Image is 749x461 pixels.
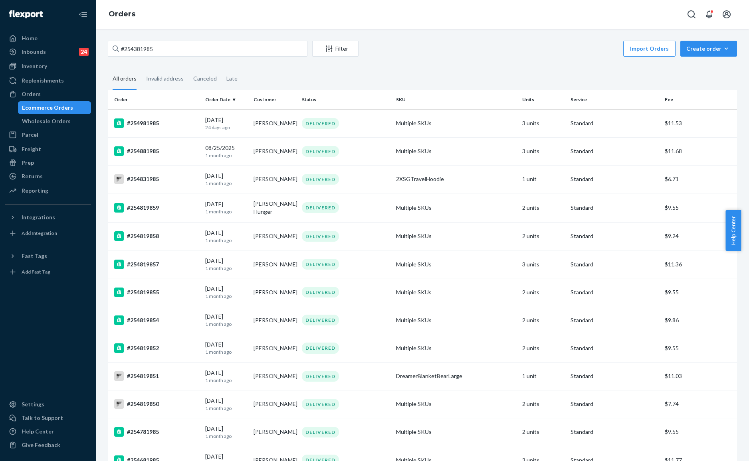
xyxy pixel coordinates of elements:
[205,180,247,187] p: 1 month ago
[193,68,217,89] div: Canceled
[396,175,515,183] div: 2XSGTravelHoodie
[205,116,247,131] div: [DATE]
[686,45,731,53] div: Create order
[205,397,247,412] div: [DATE]
[313,45,358,53] div: Filter
[302,231,339,242] div: DELIVERED
[250,390,299,418] td: [PERSON_NAME]
[205,349,247,355] p: 1 month ago
[719,6,735,22] button: Open account menu
[312,41,359,57] button: Filter
[393,90,519,109] th: SKU
[250,137,299,165] td: [PERSON_NAME]
[571,344,658,352] p: Standard
[250,193,299,222] td: [PERSON_NAME] Hunger
[5,156,91,169] a: Prep
[684,6,699,22] button: Open Search Box
[22,252,47,260] div: Fast Tags
[205,229,247,244] div: [DATE]
[205,257,247,272] div: [DATE]
[22,77,64,85] div: Replenishments
[114,260,199,269] div: #254819857
[519,362,567,390] td: 1 unit
[205,369,247,384] div: [DATE]
[5,170,91,183] a: Returns
[205,313,247,327] div: [DATE]
[22,131,38,139] div: Parcel
[571,428,658,436] p: Standard
[393,390,519,418] td: Multiple SKUs
[5,211,91,224] button: Integrations
[250,278,299,306] td: [PERSON_NAME]
[519,109,567,137] td: 3 units
[250,165,299,193] td: [PERSON_NAME]
[22,34,38,42] div: Home
[662,390,737,418] td: $7.74
[22,172,43,180] div: Returns
[393,334,519,362] td: Multiple SKUs
[22,268,50,275] div: Add Fast Tag
[79,48,89,56] div: 24
[5,412,91,424] button: Talk to Support
[22,187,48,195] div: Reporting
[250,222,299,250] td: [PERSON_NAME]
[205,208,247,215] p: 1 month ago
[393,109,519,137] td: Multiple SKUs
[205,425,247,439] div: [DATE]
[22,104,73,112] div: Ecommerce Orders
[114,146,199,156] div: #254881985
[393,250,519,278] td: Multiple SKUs
[302,315,339,325] div: DELIVERED
[22,159,34,167] div: Prep
[302,287,339,297] div: DELIVERED
[5,45,91,58] a: Inbounds24
[114,315,199,325] div: #254819854
[302,427,339,437] div: DELIVERED
[22,230,57,236] div: Add Integration
[254,96,295,103] div: Customer
[393,193,519,222] td: Multiple SKUs
[519,390,567,418] td: 2 units
[302,146,339,157] div: DELIVERED
[662,278,737,306] td: $9.55
[302,259,339,270] div: DELIVERED
[22,213,55,221] div: Integrations
[725,210,741,251] button: Help Center
[22,414,63,422] div: Talk to Support
[519,306,567,334] td: 2 units
[113,68,137,90] div: All orders
[114,399,199,409] div: #254819850
[114,288,199,297] div: #254819855
[302,343,339,353] div: DELIVERED
[22,48,46,56] div: Inbounds
[114,118,199,128] div: #254981985
[5,439,91,451] button: Give Feedback
[205,124,247,131] p: 24 days ago
[22,117,71,125] div: Wholesale Orders
[571,204,658,212] p: Standard
[250,362,299,390] td: [PERSON_NAME]
[571,260,658,268] p: Standard
[302,399,339,410] div: DELIVERED
[571,175,658,183] p: Standard
[5,184,91,197] a: Reporting
[662,306,737,334] td: $9.86
[202,90,250,109] th: Order Date
[205,321,247,327] p: 1 month ago
[5,128,91,141] a: Parcel
[662,109,737,137] td: $11.53
[5,227,91,240] a: Add Integration
[519,137,567,165] td: 3 units
[571,232,658,240] p: Standard
[519,250,567,278] td: 3 units
[393,222,519,250] td: Multiple SKUs
[18,115,91,128] a: Wholesale Orders
[5,32,91,45] a: Home
[662,165,737,193] td: $6.71
[519,193,567,222] td: 2 units
[250,334,299,362] td: [PERSON_NAME]
[250,250,299,278] td: [PERSON_NAME]
[662,90,737,109] th: Fee
[519,334,567,362] td: 2 units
